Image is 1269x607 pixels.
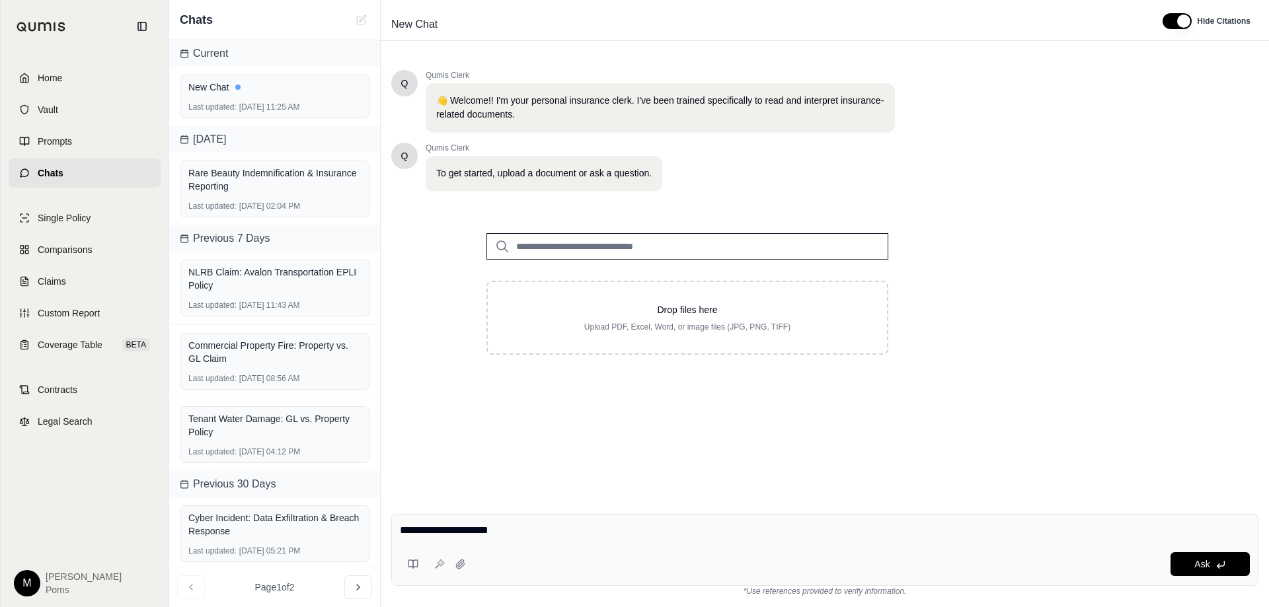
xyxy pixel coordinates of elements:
[188,102,237,112] span: Last updated:
[426,143,662,153] span: Qumis Clerk
[38,415,93,428] span: Legal Search
[9,235,161,264] a: Comparisons
[9,127,161,156] a: Prompts
[169,225,380,252] div: Previous 7 Days
[188,446,237,457] span: Last updated:
[436,166,652,180] p: To get started, upload a document or ask a question.
[9,407,161,436] a: Legal Search
[188,201,237,211] span: Last updated:
[169,471,380,497] div: Previous 30 Days
[188,81,361,94] div: New Chat
[14,570,40,596] div: M
[9,95,161,124] a: Vault
[188,300,237,310] span: Last updated:
[188,166,361,193] div: Rare Beauty Indemnification & Insurance Reporting
[9,159,161,188] a: Chats
[255,581,295,594] span: Page 1 of 2
[188,446,361,457] div: [DATE] 04:12 PM
[354,12,369,28] button: New Chat
[188,373,237,384] span: Last updated:
[188,546,361,556] div: [DATE] 05:21 PM
[9,330,161,359] a: Coverage TableBETA
[188,102,361,112] div: [DATE] 11:25 AM
[122,338,150,351] span: BETA
[386,14,443,35] span: New Chat
[38,166,63,180] span: Chats
[188,266,361,292] div: NLRB Claim: Avalon Transportation EPLI Policy
[386,14,1147,35] div: Edit Title
[188,546,237,556] span: Last updated:
[401,149,408,162] span: Hello
[38,383,77,396] span: Contracts
[188,373,361,384] div: [DATE] 08:56 AM
[9,267,161,296] a: Claims
[426,70,895,81] span: Qumis Clerk
[188,339,361,365] div: Commercial Property Fire: Property vs. GL Claim
[38,275,66,288] span: Claims
[38,243,92,256] span: Comparisons
[132,16,153,37] button: Collapse sidebar
[401,77,408,90] span: Hello
[9,63,161,92] a: Home
[509,322,866,332] p: Upload PDF, Excel, Word, or image files (JPG, PNG, TIFF)
[17,22,66,32] img: Qumis Logo
[9,299,161,328] a: Custom Report
[169,40,380,67] div: Current
[38,211,91,225] span: Single Policy
[188,511,361,538] div: Cyber Incident: Data Exfiltration & Breach Response
[9,203,161,232] a: Single Policy
[188,412,361,439] div: Tenant Water Damage: GL vs. Property Policy
[188,300,361,310] div: [DATE] 11:43 AM
[38,135,72,148] span: Prompts
[1197,16,1250,26] span: Hide Citations
[1171,552,1250,576] button: Ask
[46,570,122,583] span: [PERSON_NAME]
[46,583,122,596] span: Poms
[38,338,102,351] span: Coverage Table
[9,375,161,404] a: Contracts
[38,103,58,116] span: Vault
[188,201,361,211] div: [DATE] 02:04 PM
[169,126,380,153] div: [DATE]
[180,11,213,29] span: Chats
[38,71,62,85] span: Home
[1194,559,1210,569] span: Ask
[509,303,866,316] p: Drop files here
[38,306,100,320] span: Custom Report
[436,94,884,122] p: 👋 Welcome!! I'm your personal insurance clerk. I've been trained specifically to read and interpr...
[391,586,1258,596] div: *Use references provided to verify information.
